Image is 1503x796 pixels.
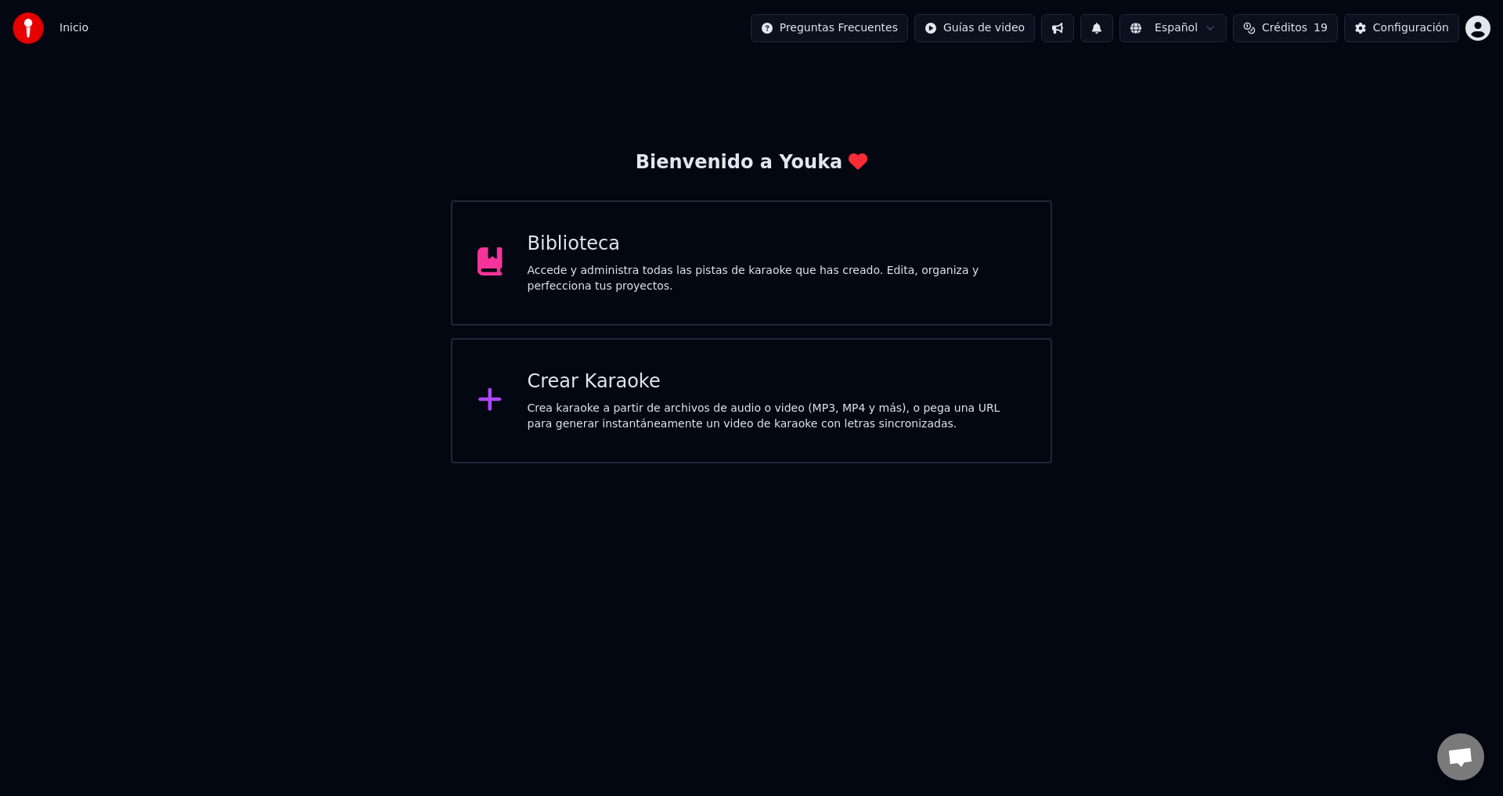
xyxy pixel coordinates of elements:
[1437,733,1484,780] a: Chat abierto
[1262,20,1307,36] span: Créditos
[528,401,1026,432] div: Crea karaoke a partir de archivos de audio o video (MP3, MP4 y más), o pega una URL para generar ...
[751,14,908,42] button: Preguntas Frecuentes
[1314,20,1328,36] span: 19
[13,13,44,44] img: youka
[1373,20,1449,36] div: Configuración
[914,14,1035,42] button: Guías de video
[528,369,1026,394] div: Crear Karaoke
[1344,14,1459,42] button: Configuración
[59,20,88,36] nav: breadcrumb
[528,232,1026,257] div: Biblioteca
[636,150,868,175] div: Bienvenido a Youka
[59,20,88,36] span: Inicio
[528,263,1026,294] div: Accede y administra todas las pistas de karaoke que has creado. Edita, organiza y perfecciona tus...
[1233,14,1338,42] button: Créditos19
